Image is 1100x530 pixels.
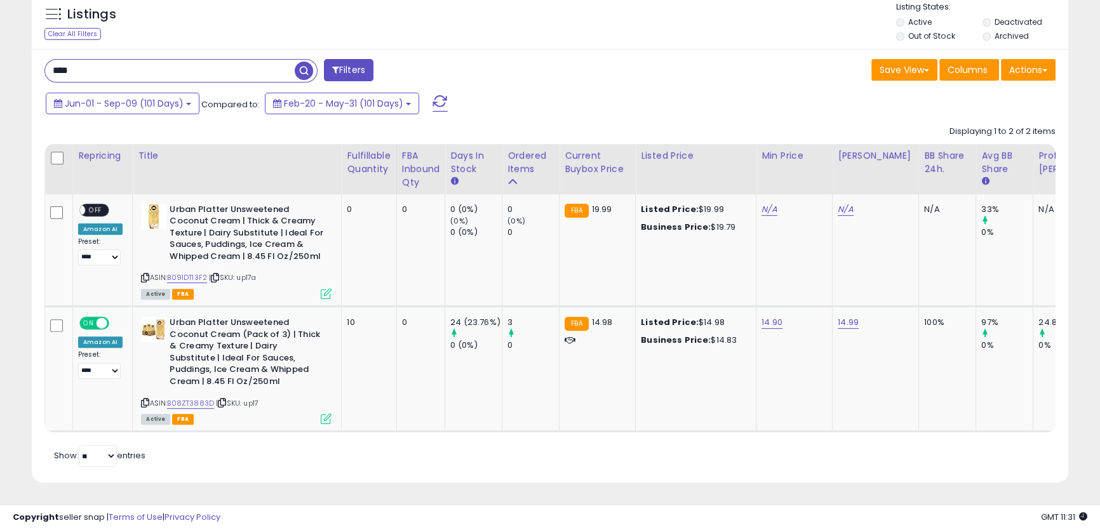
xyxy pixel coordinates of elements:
div: Listed Price [641,149,751,162]
b: Listed Price: [641,203,699,215]
span: Feb-20 - May-31 (101 Days) [284,97,403,110]
div: [PERSON_NAME] [838,149,913,162]
div: 0 [507,204,559,215]
b: Business Price: [641,334,711,346]
span: 19.99 [592,203,612,215]
div: Ordered Items [507,149,554,176]
div: Repricing [78,149,127,162]
small: (0%) [507,216,525,226]
button: Actions [1001,59,1056,81]
div: 97% [981,317,1033,328]
div: 0 [507,340,559,351]
div: Displaying 1 to 2 of 2 items [949,126,1056,138]
img: 41kpKPcjNQL._SL40_.jpg [141,317,166,342]
div: 33% [981,204,1033,215]
div: BB Share 24h. [924,149,970,176]
b: Listed Price: [641,316,699,328]
div: ASIN: [141,317,332,423]
div: Avg BB Share [981,149,1028,176]
span: OFF [85,204,105,215]
a: N/A [838,203,853,216]
a: B08ZT3883D [167,398,214,409]
b: Urban Platter Unsweetened Coconut Cream | Thick & Creamy Texture | Dairy Substitute | Ideal For S... [170,204,324,266]
div: 0 [402,204,436,215]
div: 0 [507,227,559,238]
small: FBA [565,317,588,331]
label: Out of Stock [908,30,955,41]
div: N/A [924,204,966,215]
span: 2025-09-10 11:31 GMT [1041,511,1087,523]
div: Preset: [78,350,123,379]
span: Compared to: [201,98,260,110]
button: Save View [871,59,937,81]
small: Days In Stock. [450,176,458,187]
div: Title [138,149,336,162]
label: Archived [995,30,1029,41]
a: 14.99 [838,316,859,329]
label: Deactivated [995,17,1042,27]
span: All listings currently available for purchase on Amazon [141,289,170,300]
div: 0 (0%) [450,227,502,238]
div: FBA inbound Qty [402,149,440,189]
span: | SKU: up17 [216,398,258,408]
span: Columns [948,63,988,76]
span: Jun-01 - Sep-09 (101 Days) [65,97,184,110]
img: 417+hPvXKLL._SL40_.jpg [141,204,166,229]
small: (0%) [450,216,468,226]
a: 14.90 [761,316,782,329]
span: FBA [172,289,194,300]
div: Clear All Filters [44,28,101,40]
span: ON [81,318,97,329]
button: Columns [939,59,999,81]
div: Preset: [78,237,123,266]
span: OFF [107,318,128,329]
small: FBA [565,204,588,218]
div: $19.99 [641,204,746,215]
div: $14.83 [641,335,746,346]
strong: Copyright [13,511,59,523]
span: Show: entries [54,449,145,461]
button: Feb-20 - May-31 (101 Days) [265,93,419,114]
div: seller snap | | [13,512,220,524]
button: Jun-01 - Sep-09 (101 Days) [46,93,199,114]
div: 0% [981,227,1033,238]
span: FBA [172,414,194,425]
h5: Listings [67,6,116,23]
div: 24 (23.76%) [450,317,502,328]
button: Filters [324,59,373,81]
div: $19.79 [641,222,746,233]
p: Listing States: [896,1,1068,13]
span: 14.98 [592,316,613,328]
b: Business Price: [641,221,711,233]
div: 100% [924,317,966,328]
div: Current Buybox Price [565,149,630,176]
div: 0 [347,204,386,215]
b: Urban Platter Unsweetened Coconut Cream (Pack of 3) | Thick & Creamy Texture | Dairy Substitute |... [170,317,324,390]
span: All listings currently available for purchase on Amazon [141,414,170,425]
a: N/A [761,203,777,216]
a: Privacy Policy [164,511,220,523]
a: Terms of Use [109,511,163,523]
small: Avg BB Share. [981,176,989,187]
div: ASIN: [141,204,332,298]
span: | SKU: up17a [209,272,256,282]
div: 0 (0%) [450,340,502,351]
div: 10 [347,317,386,328]
div: Days In Stock [450,149,497,176]
div: Amazon AI [78,336,123,348]
div: 0 [402,317,436,328]
div: $14.98 [641,317,746,328]
label: Active [908,17,932,27]
div: Amazon AI [78,223,123,235]
div: 0 (0%) [450,204,502,215]
div: 3 [507,317,559,328]
div: Min Price [761,149,827,162]
div: 0% [981,340,1033,351]
a: B091DT13F2 [167,272,207,283]
div: Fulfillable Quantity [347,149,391,176]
